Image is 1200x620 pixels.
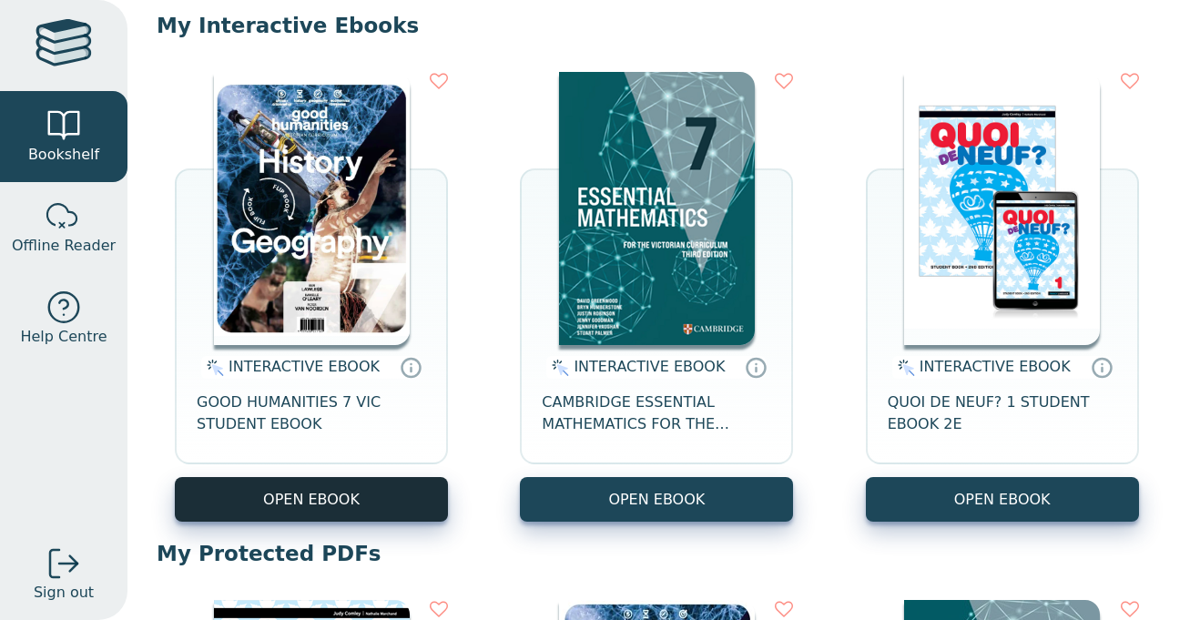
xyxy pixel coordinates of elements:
[745,356,767,378] a: Interactive eBooks are accessed online via the publisher’s portal. They contain interactive resou...
[157,12,1171,39] p: My Interactive Ebooks
[1091,356,1113,378] a: Interactive eBooks are accessed online via the publisher’s portal. They contain interactive resou...
[888,391,1117,435] span: QUOI DE NEUF? 1 STUDENT EBOOK 2E
[574,358,725,375] span: INTERACTIVE EBOOK
[542,391,771,435] span: CAMBRIDGE ESSENTIAL MATHEMATICS FOR THE VICTORIAN CURRICULUM YEAR 7 EBOOK 3E
[866,477,1139,522] button: OPEN EBOOK
[28,144,99,166] span: Bookshelf
[201,357,224,379] img: interactive.svg
[520,477,793,522] button: OPEN EBOOK
[559,72,755,345] img: a4cdec38-c0cf-47c5-bca4-515c5eb7b3e9.png
[197,391,426,435] span: GOOD HUMANITIES 7 VIC STUDENT EBOOK
[229,358,380,375] span: INTERACTIVE EBOOK
[904,72,1100,345] img: 56f252b5-7391-e911-a97e-0272d098c78b.jpg
[214,72,410,345] img: c71c2be2-8d91-e911-a97e-0272d098c78b.png
[12,235,116,257] span: Offline Reader
[892,357,915,379] img: interactive.svg
[546,357,569,379] img: interactive.svg
[157,540,1171,567] p: My Protected PDFs
[920,358,1071,375] span: INTERACTIVE EBOOK
[34,582,94,604] span: Sign out
[175,477,448,522] button: OPEN EBOOK
[400,356,422,378] a: Interactive eBooks are accessed online via the publisher’s portal. They contain interactive resou...
[20,326,107,348] span: Help Centre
